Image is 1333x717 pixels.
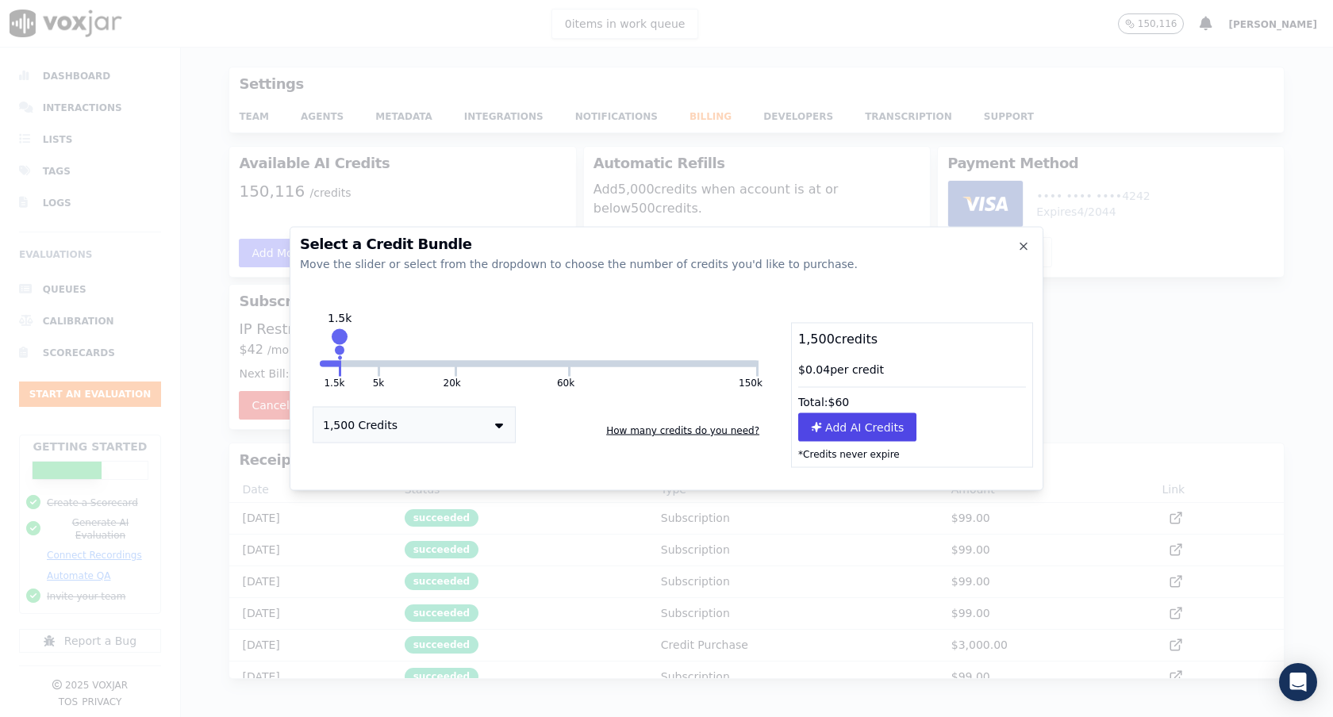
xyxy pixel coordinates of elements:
div: Total: $ 60 [792,384,1032,413]
h2: Select a Credit Bundle [300,237,1033,251]
button: 5k [373,377,385,389]
button: 5k [341,361,378,367]
div: 1.5k [328,310,351,326]
button: 150k [570,361,756,367]
button: How many credits do you need? [600,418,766,443]
div: $ 0.04 per credit [792,355,1032,384]
p: *Credits never expire [792,442,1032,467]
button: Add AI Credits [798,413,916,442]
button: 20k [380,361,455,367]
button: 60k [557,377,574,389]
button: 60k [457,361,568,367]
div: Open Intercom Messenger [1279,663,1317,701]
button: 1.5k [324,377,344,389]
button: 1,500 Credits [313,407,516,443]
button: 150k [739,377,763,389]
button: 20k [444,377,461,389]
div: 1,500 credits [792,324,1032,355]
button: 1.5k [320,361,338,367]
div: Move the slider or select from the dropdown to choose the number of credits you'd like to purchase. [300,256,1033,272]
